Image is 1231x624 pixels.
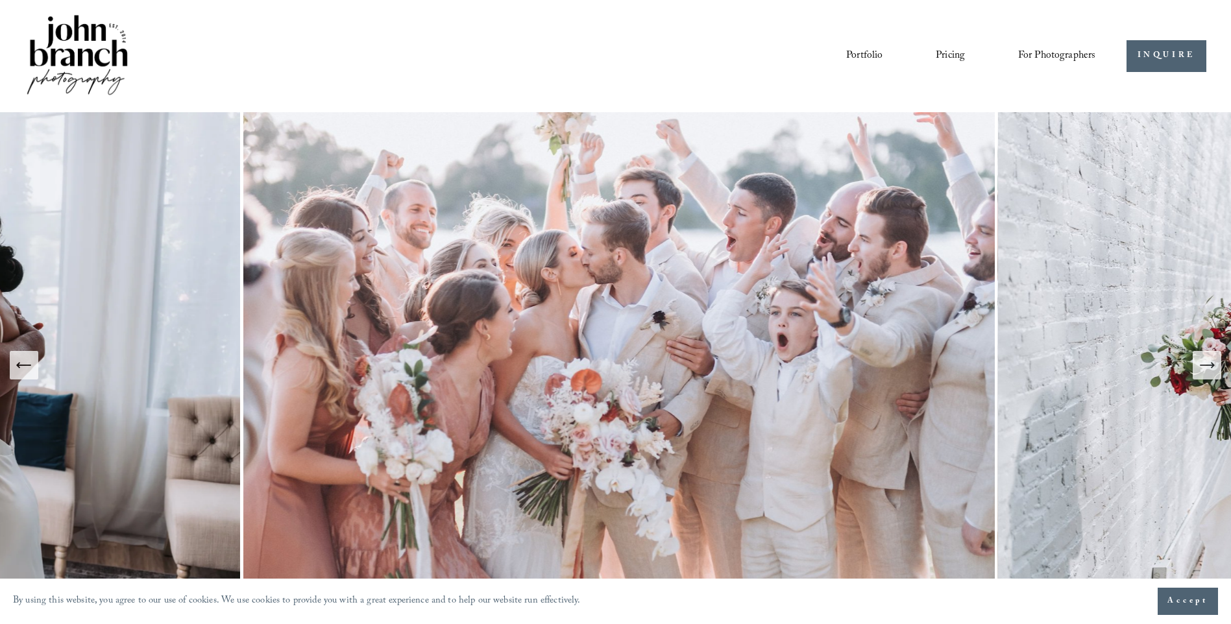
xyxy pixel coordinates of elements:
a: Pricing [936,45,965,67]
button: Next Slide [1193,351,1221,379]
p: By using this website, you agree to our use of cookies. We use cookies to provide you with a grea... [13,592,581,611]
img: A wedding party celebrating outdoors, featuring a bride and groom kissing amidst cheering bridesm... [240,112,998,618]
img: John Branch IV Photography [25,12,130,100]
span: For Photographers [1018,46,1096,66]
a: Portfolio [846,45,883,67]
button: Accept [1158,588,1218,615]
button: Previous Slide [10,351,38,379]
span: Accept [1167,595,1208,608]
a: folder dropdown [1018,45,1096,67]
a: INQUIRE [1127,40,1206,72]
